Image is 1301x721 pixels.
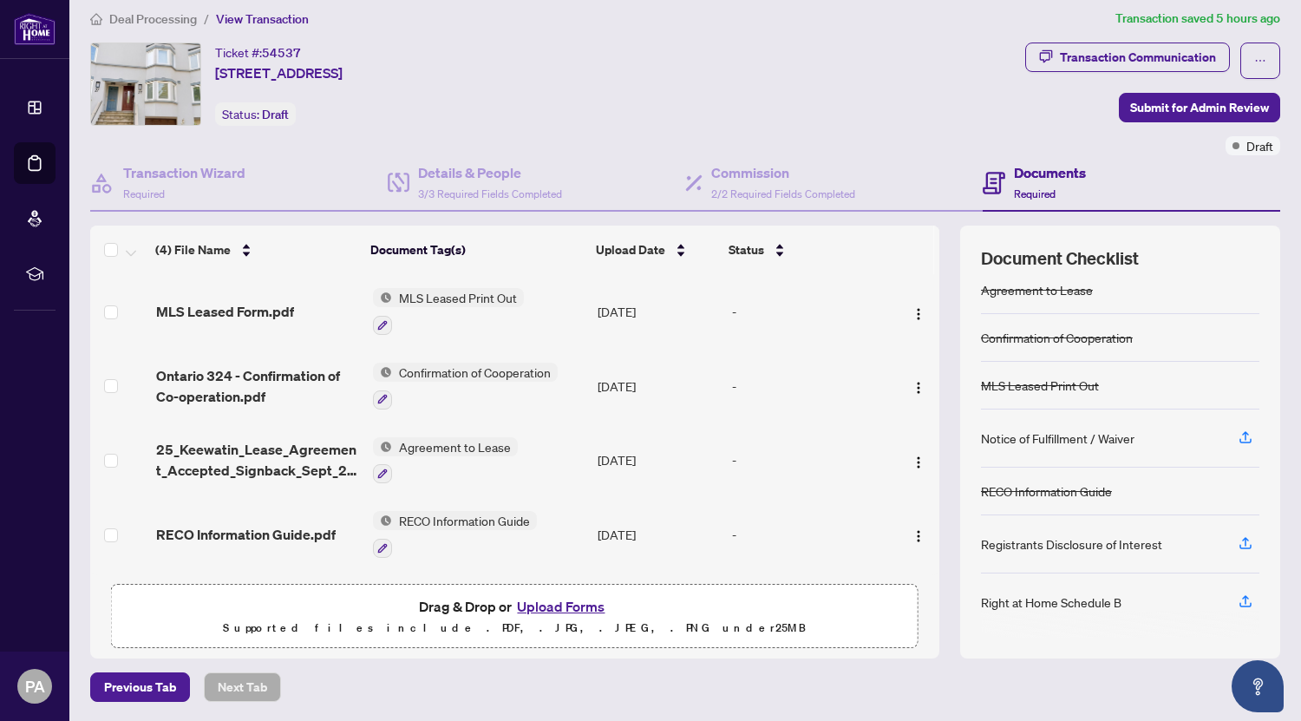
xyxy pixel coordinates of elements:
[1130,94,1269,121] span: Submit for Admin Review
[123,162,245,183] h4: Transaction Wizard
[91,43,200,125] img: IMG-C12389591_1.jpg
[591,274,724,349] td: [DATE]
[373,437,392,456] img: Status Icon
[204,9,209,29] li: /
[732,450,886,469] div: -
[122,618,907,639] p: Supported files include .PDF, .JPG, .JPEG, .PNG under 25 MB
[981,280,1093,299] div: Agreement to Lease
[373,288,392,307] img: Status Icon
[373,437,518,484] button: Status IconAgreement to Lease
[1115,9,1280,29] article: Transaction saved 5 hours ago
[215,43,301,62] div: Ticket #:
[148,226,363,274] th: (4) File Name
[104,673,176,701] span: Previous Tab
[1014,187,1056,200] span: Required
[732,377,886,396] div: -
[512,595,610,618] button: Upload Forms
[905,446,932,474] button: Logo
[90,672,190,702] button: Previous Tab
[905,521,932,548] button: Logo
[392,363,558,382] span: Confirmation of Cooperation
[1246,136,1273,155] span: Draft
[1014,162,1086,183] h4: Documents
[912,529,925,543] img: Logo
[418,162,562,183] h4: Details & People
[1232,660,1284,712] button: Open asap
[711,162,855,183] h4: Commission
[1254,55,1266,67] span: ellipsis
[262,107,289,122] span: Draft
[109,11,197,27] span: Deal Processing
[1025,43,1230,72] button: Transaction Communication
[711,187,855,200] span: 2/2 Required Fields Completed
[392,288,524,307] span: MLS Leased Print Out
[912,307,925,321] img: Logo
[262,45,301,61] span: 54537
[156,301,294,322] span: MLS Leased Form.pdf
[392,511,537,530] span: RECO Information Guide
[373,363,558,410] button: Status IconConfirmation of Cooperation
[363,226,590,274] th: Document Tag(s)
[418,187,562,200] span: 3/3 Required Fields Completed
[215,62,343,83] span: [STREET_ADDRESS]
[90,13,102,25] span: home
[373,511,392,530] img: Status Icon
[156,365,359,407] span: Ontario 324 - Confirmation of Co-operation.pdf
[732,302,886,321] div: -
[596,240,665,259] span: Upload Date
[204,672,281,702] button: Next Tab
[216,11,309,27] span: View Transaction
[591,349,724,423] td: [DATE]
[981,429,1134,448] div: Notice of Fulfillment / Waiver
[419,595,610,618] span: Drag & Drop or
[981,482,1112,501] div: RECO Information Guide
[373,511,537,558] button: Status IconRECO Information Guide
[981,246,1139,271] span: Document Checklist
[589,226,722,274] th: Upload Date
[123,187,165,200] span: Required
[14,13,56,45] img: logo
[912,456,925,469] img: Logo
[1119,93,1280,122] button: Submit for Admin Review
[1060,43,1216,71] div: Transaction Communication
[25,674,45,698] span: PA
[373,363,392,382] img: Status Icon
[156,524,336,545] span: RECO Information Guide.pdf
[905,298,932,325] button: Logo
[722,226,887,274] th: Status
[912,381,925,395] img: Logo
[981,328,1133,347] div: Confirmation of Cooperation
[215,102,296,126] div: Status:
[156,439,359,481] span: 25_Keewatin_Lease_Agreement_Accepted_Signback_Sept_23_2025.pdf
[981,593,1121,612] div: Right at Home Schedule B
[981,376,1099,395] div: MLS Leased Print Out
[729,240,764,259] span: Status
[981,534,1162,554] div: Registrants Disclosure of Interest
[591,423,724,498] td: [DATE]
[155,240,231,259] span: (4) File Name
[732,525,886,544] div: -
[112,585,918,649] span: Drag & Drop orUpload FormsSupported files include .PDF, .JPG, .JPEG, .PNG under25MB
[373,288,524,335] button: Status IconMLS Leased Print Out
[905,372,932,400] button: Logo
[591,497,724,572] td: [DATE]
[392,437,518,456] span: Agreement to Lease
